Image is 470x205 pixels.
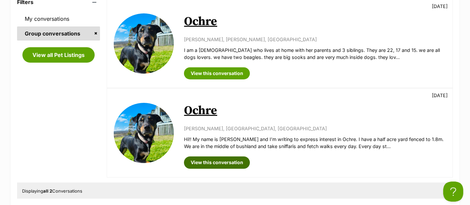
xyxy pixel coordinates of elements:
a: My conversations [17,12,100,26]
p: [PERSON_NAME], [GEOGRAPHIC_DATA], [GEOGRAPHIC_DATA] [184,125,446,132]
p: Hi!! My name is [PERSON_NAME] and I’m writing to express interest in Ochre. I have a half acre ya... [184,136,446,150]
a: Ochre [184,14,217,29]
a: View this conversation [184,156,250,168]
a: View all Pet Listings [22,47,95,63]
p: [PERSON_NAME], [PERSON_NAME], [GEOGRAPHIC_DATA] [184,36,446,43]
p: [DATE] [432,92,448,99]
img: Ochre [114,103,174,163]
a: View this conversation [184,67,250,79]
p: [DATE] [432,3,448,10]
a: Ochre [184,103,217,118]
strong: all 2 [43,188,52,194]
iframe: Help Scout Beacon - Open [443,182,463,202]
span: Displaying Conversations [22,188,82,194]
a: Group conversations [17,26,100,41]
p: I am a [DEMOGRAPHIC_DATA] who lives at home with her parents and 3 siblings. They are 22, 17 and ... [184,47,446,61]
img: Ochre [114,13,174,74]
